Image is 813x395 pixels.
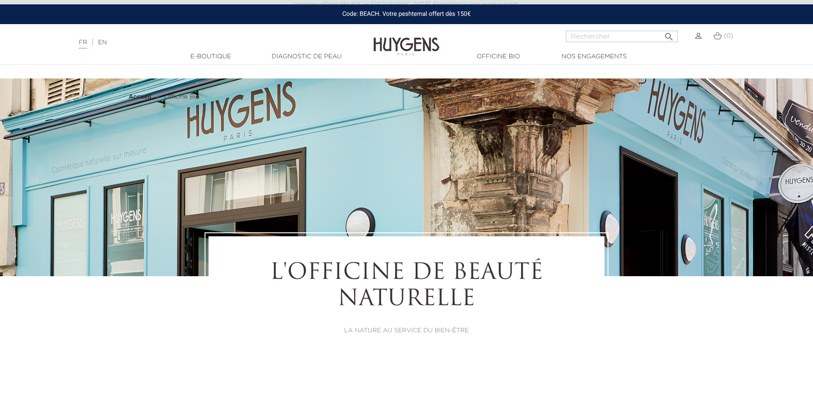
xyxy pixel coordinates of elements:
i:  [664,29,674,39]
a: FR [79,39,87,49]
h1: L'OFFICINE DE BEAUTÉ NATURELLE [233,260,580,313]
a: EN [98,39,107,46]
p: LA NATURE AU SERVICE DU BIEN-ÊTRE [233,326,580,335]
img: Huygens [374,23,439,57]
a: Diagnostic de peau [263,52,350,61]
a: E-Boutique [167,52,255,61]
a: Officine Bio [164,93,200,100]
div: | [74,37,332,48]
a: Officine Bio [454,52,542,61]
button:  [661,28,677,40]
strong: Accueil [129,94,151,100]
input: Rechercher [566,31,678,42]
a: Nos engagements [550,52,638,61]
span: Officine Bio [164,94,200,100]
span: (0) [724,33,734,39]
a: Accueil [129,93,153,100]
